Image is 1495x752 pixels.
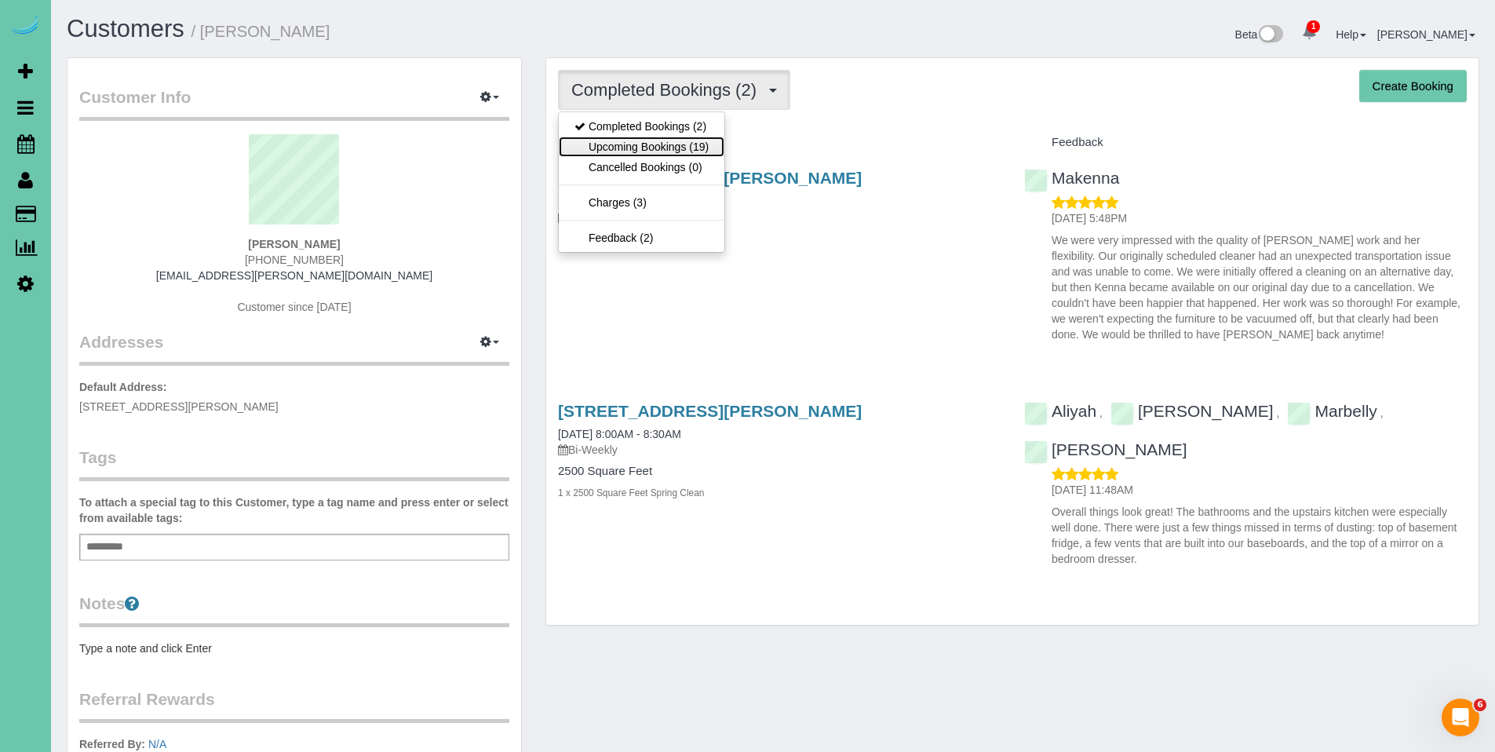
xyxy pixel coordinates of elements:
button: Completed Bookings (2) [558,70,790,110]
a: [DATE] 8:00AM - 8:30AM [558,428,681,440]
a: Beta [1235,28,1284,41]
span: [PHONE_NUMBER] [245,254,344,266]
strong: [PERSON_NAME] [248,238,340,250]
a: Aliyah [1024,402,1096,420]
h4: Feedback [1024,136,1467,149]
h4: 2500 Square Feet [558,465,1001,478]
button: Create Booking [1359,70,1467,103]
legend: Notes [79,592,509,627]
a: Feedback (2) [559,228,724,248]
a: [PERSON_NAME] [1024,440,1187,458]
a: Cancelled Bookings (0) [559,157,724,177]
a: N/A [148,738,166,750]
a: Marbelly [1287,402,1376,420]
p: Bi-Weekly [558,442,1001,458]
a: Charges (3) [559,192,724,213]
label: Default Address: [79,379,167,395]
label: To attach a special tag to this Customer, type a tag name and press enter or select from availabl... [79,495,509,526]
a: 1 [1294,16,1325,50]
span: , [1380,407,1384,419]
a: Upcoming Bookings (19) [559,137,724,157]
span: Customer since [DATE] [237,301,351,313]
p: Bi-Weekly [558,210,1001,225]
span: 1 [1307,20,1320,33]
small: / [PERSON_NAME] [191,23,330,40]
span: , [1277,407,1280,419]
span: , [1099,407,1103,419]
span: [STREET_ADDRESS][PERSON_NAME] [79,400,279,413]
p: [DATE] 5:48PM [1052,210,1467,226]
img: Automaid Logo [9,16,41,38]
pre: Type a note and click Enter [79,641,509,656]
img: New interface [1257,25,1283,46]
p: We were very impressed with the quality of [PERSON_NAME] work and her flexibility. Our originally... [1052,232,1467,342]
legend: Tags [79,446,509,481]
a: Help [1336,28,1366,41]
iframe: Intercom live chat [1442,699,1479,736]
h4: 1700 Square Feet [558,232,1001,245]
a: [PERSON_NAME] [1110,402,1274,420]
span: 6 [1474,699,1486,711]
h4: Service [558,136,1001,149]
p: [DATE] 11:48AM [1052,482,1467,498]
a: [PERSON_NAME] [1377,28,1475,41]
legend: Customer Info [79,86,509,121]
a: Completed Bookings (2) [559,116,724,137]
span: Completed Bookings (2) [571,80,764,100]
label: Referred By: [79,736,145,752]
a: [EMAIL_ADDRESS][PERSON_NAME][DOMAIN_NAME] [156,269,432,282]
a: Customers [67,15,184,42]
a: [STREET_ADDRESS][PERSON_NAME] [558,402,862,420]
legend: Referral Rewards [79,688,509,723]
p: Overall things look great! The bathrooms and the upstairs kitchen were especially well done. Ther... [1052,504,1467,567]
small: 1 x 2500 Square Feet Spring Clean [558,487,704,498]
a: Makenna [1024,169,1119,187]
